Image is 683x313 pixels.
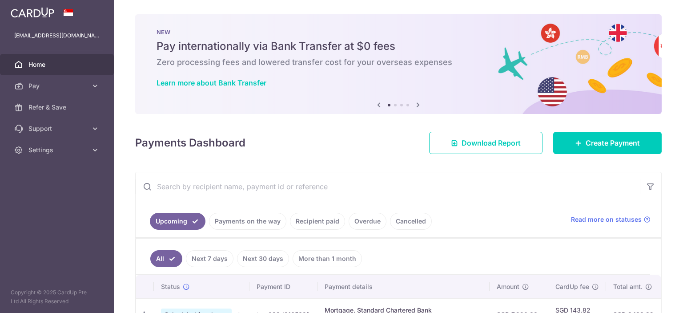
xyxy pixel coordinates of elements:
[28,124,87,133] span: Support
[317,275,490,298] th: Payment details
[613,282,643,291] span: Total amt.
[237,250,289,267] a: Next 30 days
[571,215,651,224] a: Read more on statuses
[28,146,87,154] span: Settings
[14,31,100,40] p: [EMAIL_ADDRESS][DOMAIN_NAME]
[462,138,521,148] span: Download Report
[586,138,640,148] span: Create Payment
[135,135,245,151] h4: Payments Dashboard
[157,28,640,36] p: NEW
[28,103,87,112] span: Refer & Save
[209,213,286,230] a: Payments on the way
[553,132,662,154] a: Create Payment
[28,60,87,69] span: Home
[135,14,662,114] img: Bank transfer banner
[571,215,642,224] span: Read more on statuses
[150,213,205,230] a: Upcoming
[157,57,640,68] h6: Zero processing fees and lowered transfer cost for your overseas expenses
[150,250,182,267] a: All
[157,78,266,87] a: Learn more about Bank Transfer
[429,132,542,154] a: Download Report
[290,213,345,230] a: Recipient paid
[293,250,362,267] a: More than 1 month
[390,213,432,230] a: Cancelled
[186,250,233,267] a: Next 7 days
[161,282,180,291] span: Status
[555,282,589,291] span: CardUp fee
[11,7,54,18] img: CardUp
[157,39,640,53] h5: Pay internationally via Bank Transfer at $0 fees
[136,172,640,201] input: Search by recipient name, payment id or reference
[349,213,386,230] a: Overdue
[249,275,317,298] th: Payment ID
[28,81,87,90] span: Pay
[497,282,519,291] span: Amount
